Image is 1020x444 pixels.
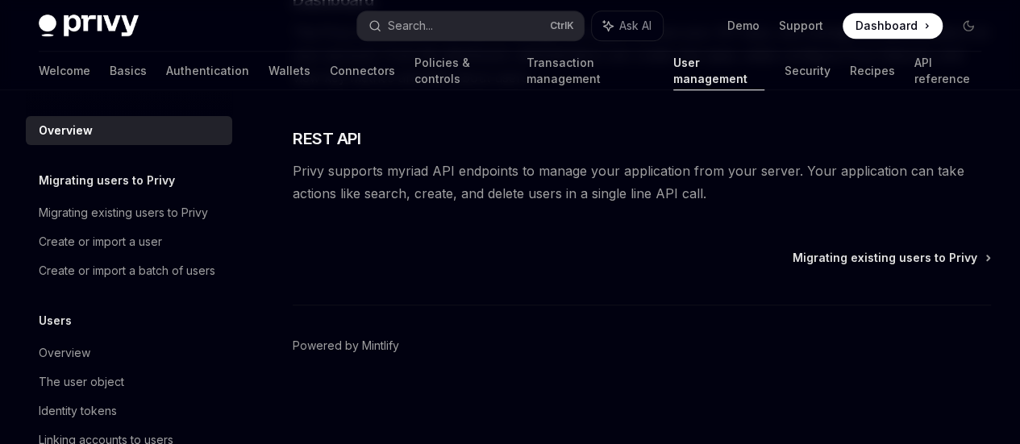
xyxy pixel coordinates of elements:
a: Create or import a user [26,227,232,256]
h5: Migrating users to Privy [39,171,175,190]
div: Create or import a batch of users [39,261,215,280]
button: Ask AI [592,11,663,40]
button: Toggle dark mode [955,13,981,39]
div: Overview [39,121,93,140]
a: Basics [110,52,147,90]
a: Transaction management [526,52,653,90]
div: Search... [388,16,433,35]
a: Migrating existing users to Privy [26,198,232,227]
span: Migrating existing users to Privy [793,250,977,266]
a: Identity tokens [26,396,232,425]
a: Overview [26,116,232,145]
a: The user object [26,367,232,396]
a: Create or import a batch of users [26,256,232,285]
a: Connectors [330,52,395,90]
div: Identity tokens [39,401,117,421]
h5: Users [39,311,72,330]
a: Authentication [166,52,249,90]
a: Demo [727,18,760,34]
div: The user object [39,372,124,392]
button: Search...CtrlK [357,11,584,40]
a: Welcome [39,52,90,90]
div: Migrating existing users to Privy [39,203,208,222]
span: Ctrl K [550,19,574,32]
a: Support [779,18,823,34]
span: REST API [293,127,360,150]
a: Wallets [269,52,310,90]
a: Policies & controls [414,52,506,90]
a: Migrating existing users to Privy [793,250,989,266]
span: Ask AI [619,18,652,34]
a: User management [673,52,765,90]
a: Recipes [849,52,894,90]
a: Security [784,52,830,90]
img: dark logo [39,15,139,37]
span: Dashboard [856,18,918,34]
a: Powered by Mintlify [293,338,399,354]
a: API reference [914,52,981,90]
a: Dashboard [843,13,943,39]
div: Create or import a user [39,232,162,251]
a: Overview [26,338,232,367]
span: Privy supports myriad API endpoints to manage your application from your server. Your application... [293,160,991,205]
div: Overview [39,343,90,363]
